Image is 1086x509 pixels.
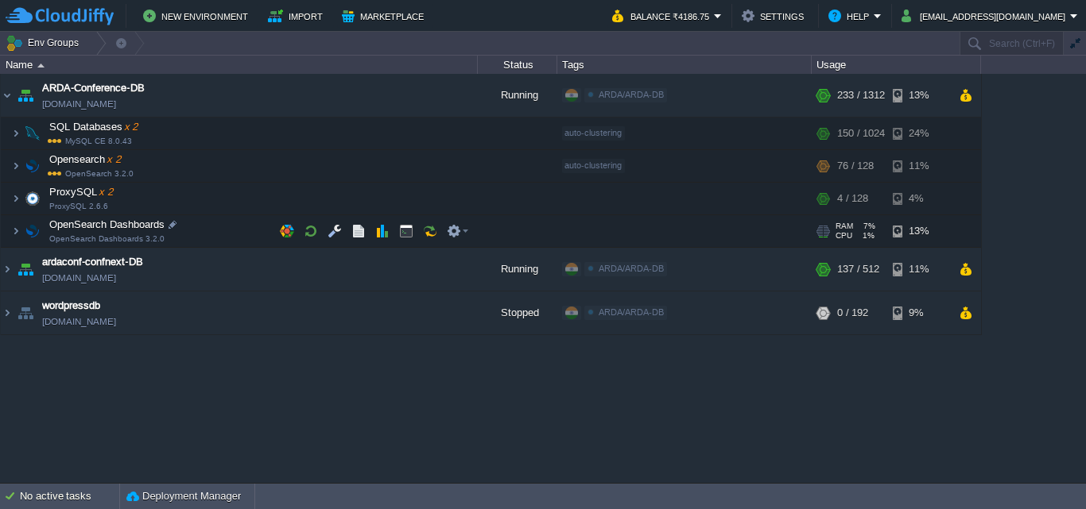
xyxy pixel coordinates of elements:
[11,150,21,182] img: AMDAwAAAACH5BAEAAAAALAAAAAABAAEAAAICRAEAOw==
[48,218,167,231] span: OpenSearch Dashboards
[6,6,114,26] img: CloudJiffy
[122,121,138,133] span: x 2
[42,80,145,96] a: ARDA-Conference-DB
[42,298,100,314] a: wordpressdb
[893,215,944,247] div: 13%
[11,215,21,247] img: AMDAwAAAACH5BAEAAAAALAAAAAABAAEAAAICRAEAOw==
[48,121,140,133] a: SQL Databasesx 2MySQL CE 8.0.43
[14,248,37,291] img: AMDAwAAAACH5BAEAAAAALAAAAAABAAEAAAICRAEAOw==
[49,234,165,244] span: OpenSearch Dashboards 3.2.0
[48,169,134,178] span: OpenSearch 3.2.0
[828,6,874,25] button: Help
[21,118,44,149] img: AMDAwAAAACH5BAEAAAAALAAAAAABAAEAAAICRAEAOw==
[836,231,852,241] span: CPU
[14,74,37,117] img: AMDAwAAAACH5BAEAAAAALAAAAAABAAEAAAICRAEAOw==
[837,150,874,182] div: 76 / 128
[1019,445,1070,493] iframe: chat widget
[837,291,868,334] div: 0 / 192
[564,160,622,170] span: auto-clustering
[599,90,664,99] span: ARDA/ARDA-DB
[612,6,714,25] button: Balance ₹4186.75
[479,56,557,74] div: Status
[11,118,21,149] img: AMDAwAAAACH5BAEAAAAALAAAAAABAAEAAAICRAEAOw==
[893,291,944,334] div: 9%
[599,307,664,317] span: ARDA/ARDA-DB
[126,488,241,504] button: Deployment Manager
[20,484,119,509] div: No active tasks
[21,183,44,214] img: AMDAwAAAACH5BAEAAAAALAAAAAABAAEAAAICRAEAOw==
[478,74,557,117] div: Running
[893,74,944,117] div: 13%
[564,128,622,137] span: auto-clustering
[21,215,44,247] img: AMDAwAAAACH5BAEAAAAALAAAAAABAAEAAAICRAEAOw==
[268,6,328,25] button: Import
[105,153,121,165] span: x 2
[813,56,980,74] div: Usage
[14,291,37,334] img: AMDAwAAAACH5BAEAAAAALAAAAAABAAEAAAICRAEAOw==
[21,150,44,182] img: AMDAwAAAACH5BAEAAAAALAAAAAABAAEAAAICRAEAOw==
[859,231,875,241] span: 1%
[893,118,944,149] div: 24%
[837,183,868,214] div: 4 / 128
[893,150,944,182] div: 11%
[48,186,115,198] a: ProxySQLx 2ProxySQL 2.6.6
[42,270,116,286] span: [DOMAIN_NAME]
[599,264,664,273] span: ARDA/ARDA-DB
[37,64,45,67] img: AMDAwAAAACH5BAEAAAAALAAAAAABAAEAAAICRAEAOw==
[97,186,113,198] span: x 2
[837,118,885,149] div: 150 / 1024
[342,6,429,25] button: Marketplace
[1,291,14,334] img: AMDAwAAAACH5BAEAAAAALAAAAAABAAEAAAICRAEAOw==
[48,218,167,230] a: OpenSearch DashboardsOpenSearch Dashboards 3.2.0
[742,6,809,25] button: Settings
[143,6,253,25] button: New Environment
[478,248,557,291] div: Running
[1,74,14,117] img: AMDAwAAAACH5BAEAAAAALAAAAAABAAEAAAICRAEAOw==
[42,254,143,270] a: ardaconf-confnext-DB
[48,152,123,166] span: Opensearch
[2,56,477,74] div: Name
[48,137,132,145] span: MySQL CE 8.0.43
[836,222,853,231] span: RAM
[48,153,123,165] a: Opensearchx 2OpenSearch 3.2.0
[11,183,21,214] img: AMDAwAAAACH5BAEAAAAALAAAAAABAAEAAAICRAEAOw==
[837,248,879,291] div: 137 / 512
[1,248,14,291] img: AMDAwAAAACH5BAEAAAAALAAAAAABAAEAAAICRAEAOw==
[893,183,944,214] div: 4%
[48,120,140,133] span: SQL Databases
[837,74,885,117] div: 233 / 1312
[42,96,116,112] span: [DOMAIN_NAME]
[49,202,108,211] span: ProxySQL 2.6.6
[478,291,557,334] div: Stopped
[6,32,84,54] button: Env Groups
[859,222,875,231] span: 7%
[558,56,811,74] div: Tags
[48,185,115,199] span: ProxySQL
[893,248,944,291] div: 11%
[902,6,1070,25] button: [EMAIL_ADDRESS][DOMAIN_NAME]
[42,314,116,330] span: [DOMAIN_NAME]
